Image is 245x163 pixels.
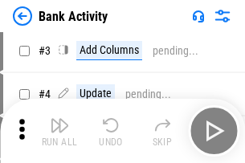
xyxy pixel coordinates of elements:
img: Back [13,6,32,26]
span: # 4 [39,88,51,100]
span: # 3 [39,44,51,57]
div: Add Columns [76,41,142,60]
div: pending... [125,88,171,100]
div: Bank Activity [39,9,108,24]
div: Update [76,84,115,104]
img: Support [192,10,205,22]
img: Settings menu [213,6,232,26]
div: pending... [153,45,198,57]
